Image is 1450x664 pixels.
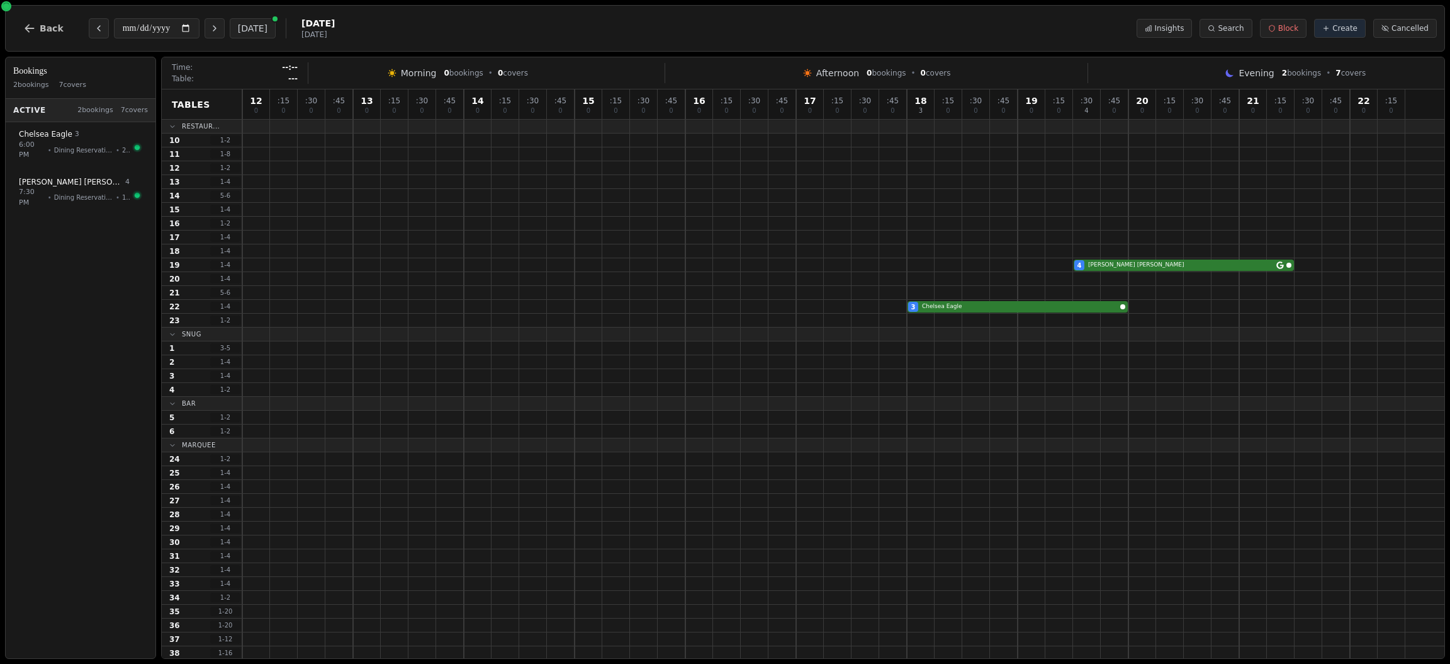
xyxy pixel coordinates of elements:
[210,551,240,561] span: 1 - 4
[558,108,562,114] span: 0
[1084,108,1088,114] span: 4
[301,17,335,30] span: [DATE]
[54,146,113,155] span: Dining Reservations
[210,413,240,422] span: 1 - 2
[420,108,424,114] span: 0
[210,232,240,242] span: 1 - 4
[1362,108,1366,114] span: 0
[503,108,507,114] span: 0
[1306,108,1310,114] span: 0
[75,129,79,140] span: 3
[116,193,120,202] span: •
[1112,108,1116,114] span: 0
[309,108,313,114] span: 0
[210,482,240,491] span: 1 - 4
[891,108,894,114] span: 0
[13,13,74,43] button: Back
[210,385,240,394] span: 1 - 2
[498,68,528,78] span: covers
[1330,97,1342,105] span: : 45
[210,565,240,575] span: 1 - 4
[210,163,240,173] span: 1 - 2
[230,18,276,38] button: [DATE]
[1195,108,1199,114] span: 0
[392,108,396,114] span: 0
[1057,108,1060,114] span: 0
[614,108,617,114] span: 0
[554,97,566,105] span: : 45
[835,108,839,114] span: 0
[444,97,456,105] span: : 45
[182,122,220,131] span: Restaur...
[416,97,428,105] span: : 30
[921,68,951,78] span: covers
[1191,97,1203,105] span: : 30
[288,74,298,84] span: ---
[210,288,240,297] span: 5 - 6
[587,108,590,114] span: 0
[1081,97,1093,105] span: : 30
[13,105,46,115] span: Active
[1140,108,1144,114] span: 0
[59,80,86,91] span: 7 covers
[919,108,923,114] span: 3
[182,440,216,450] span: Marquee
[169,343,174,353] span: 1
[1332,23,1357,33] span: Create
[122,193,130,202] span: 19
[210,260,240,270] span: 1 - 4
[210,274,240,283] span: 1 - 4
[444,68,483,78] span: bookings
[942,97,954,105] span: : 15
[1385,97,1397,105] span: : 15
[210,149,240,159] span: 1 - 8
[19,187,45,208] span: 7:30 PM
[169,510,180,520] span: 28
[210,510,240,519] span: 1 - 4
[210,454,240,464] span: 1 - 2
[305,97,317,105] span: : 30
[476,108,480,114] span: 0
[1223,108,1227,114] span: 0
[122,146,130,155] span: 22
[210,316,240,325] span: 1 - 2
[169,634,180,644] span: 37
[182,399,196,408] span: Bar
[1155,23,1184,33] span: Insights
[116,146,120,155] span: •
[210,468,240,478] span: 1 - 4
[816,67,859,79] span: Afternoon
[1278,108,1282,114] span: 0
[169,551,180,561] span: 31
[205,18,225,38] button: Next day
[169,149,180,159] span: 11
[1391,23,1429,33] span: Cancelled
[169,246,180,256] span: 18
[54,193,113,202] span: Dining Reservations
[444,69,449,77] span: 0
[724,108,728,114] span: 0
[19,140,45,161] span: 6:00 PM
[365,108,369,114] span: 0
[210,205,240,214] span: 1 - 4
[1025,96,1037,105] span: 19
[282,62,298,72] span: --:--
[804,96,816,105] span: 17
[1088,261,1274,270] span: [PERSON_NAME] [PERSON_NAME]
[638,97,649,105] span: : 30
[1167,108,1171,114] span: 0
[19,129,72,139] span: Chelsea Eagle
[488,68,493,78] span: •
[1218,23,1244,33] span: Search
[13,80,49,91] span: 2 bookings
[169,191,180,201] span: 14
[641,108,645,114] span: 0
[169,177,180,187] span: 13
[169,288,180,298] span: 21
[693,96,705,105] span: 16
[89,18,109,38] button: Previous day
[447,108,451,114] span: 0
[498,69,503,77] span: 0
[1200,19,1252,38] button: Search
[169,468,180,478] span: 25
